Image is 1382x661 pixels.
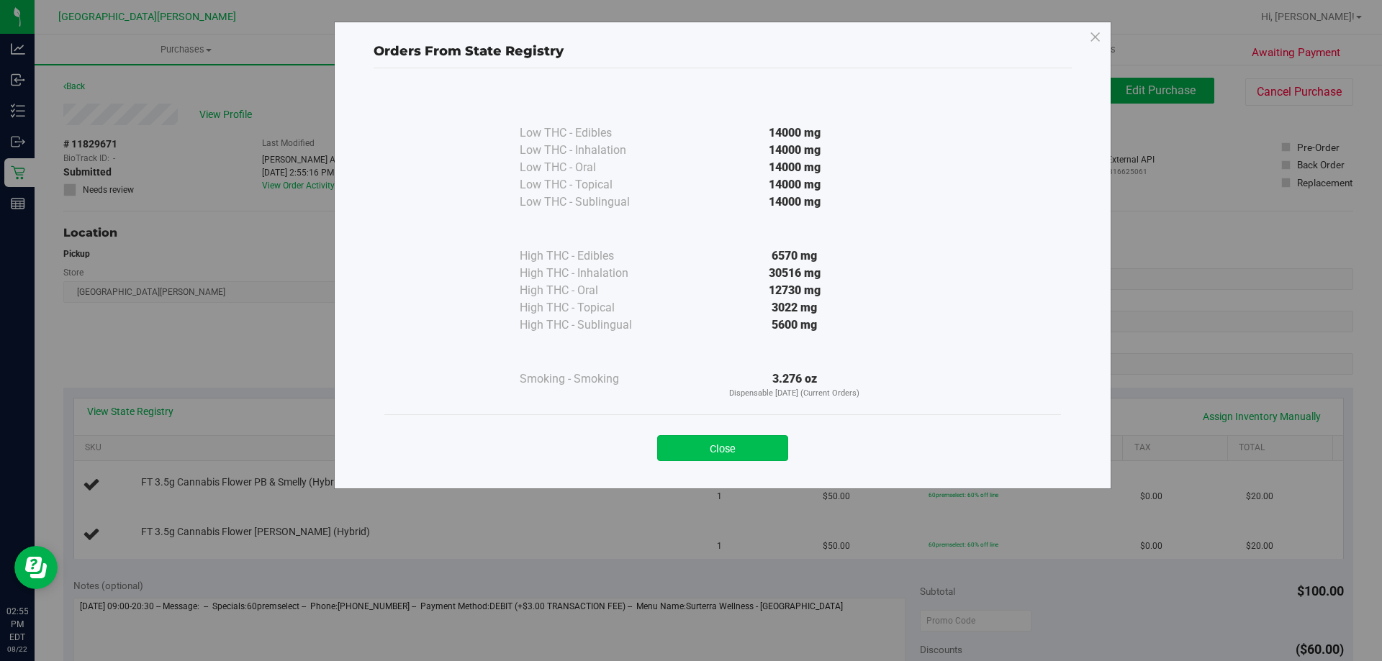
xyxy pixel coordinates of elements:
[664,370,926,400] div: 3.276 oz
[664,176,926,193] div: 14000 mg
[374,43,564,59] span: Orders From State Registry
[520,142,664,159] div: Low THC - Inhalation
[14,546,58,589] iframe: Resource center
[664,282,926,299] div: 12730 mg
[664,265,926,282] div: 30516 mg
[664,142,926,159] div: 14000 mg
[664,299,926,316] div: 3022 mg
[520,193,664,211] div: Low THC - Sublingual
[520,299,664,316] div: High THC - Topical
[520,159,664,176] div: Low THC - Oral
[657,435,788,461] button: Close
[664,124,926,142] div: 14000 mg
[664,316,926,334] div: 5600 mg
[520,176,664,193] div: Low THC - Topical
[664,159,926,176] div: 14000 mg
[520,316,664,334] div: High THC - Sublingual
[520,265,664,282] div: High THC - Inhalation
[664,193,926,211] div: 14000 mg
[664,388,926,400] p: Dispensable [DATE] (Current Orders)
[664,247,926,265] div: 6570 mg
[520,247,664,265] div: High THC - Edibles
[520,370,664,388] div: Smoking - Smoking
[520,282,664,299] div: High THC - Oral
[520,124,664,142] div: Low THC - Edibles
